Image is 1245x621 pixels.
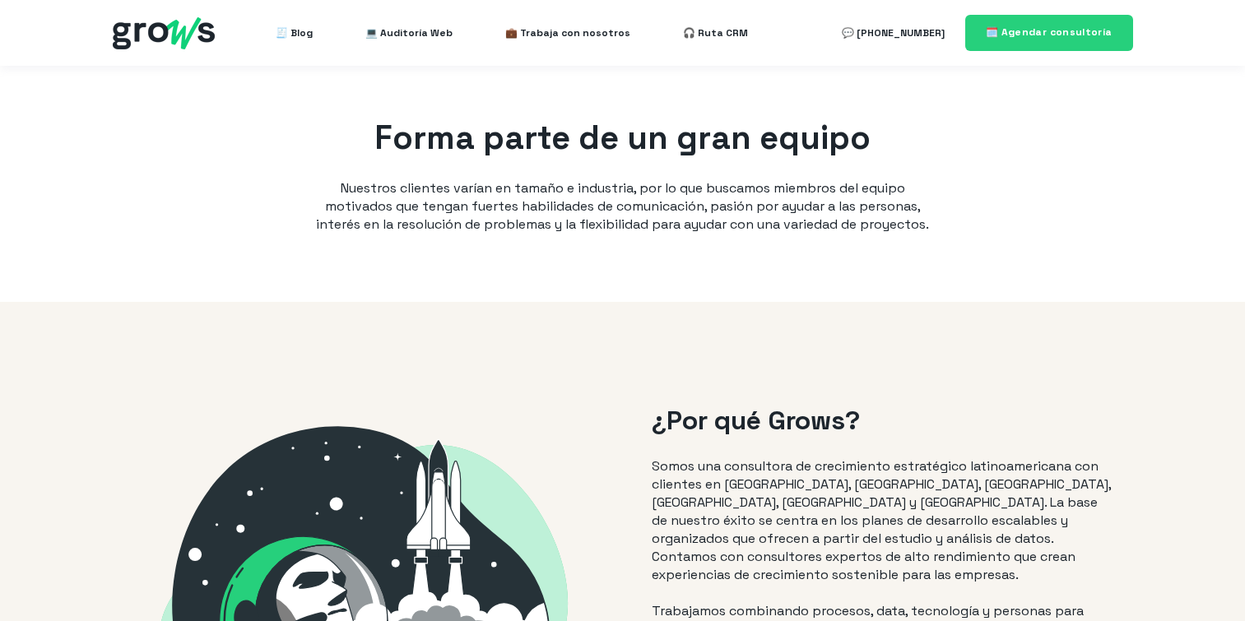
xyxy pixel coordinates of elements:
[965,15,1133,50] a: 🗓️ Agendar consultoría
[505,16,630,49] a: 💼 Trabaja con nosotros
[652,402,1116,439] h2: ¿Por qué Grows?
[276,16,313,49] a: 🧾 Blog
[652,457,1116,584] p: Somos una consultora de crecimiento estratégico latinoamericana con clientes en [GEOGRAPHIC_DATA]...
[310,179,936,234] p: Nuestros clientes varían en tamaño e industria, por lo que buscamos miembros del equipo motivados...
[986,25,1113,39] span: 🗓️ Agendar consultoría
[365,16,453,49] a: 💻 Auditoría Web
[310,115,936,161] h1: Forma parte de un gran equipo
[683,16,748,49] a: 🎧 Ruta CRM
[113,17,215,49] img: grows - hubspot
[842,16,945,49] a: 💬 [PHONE_NUMBER]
